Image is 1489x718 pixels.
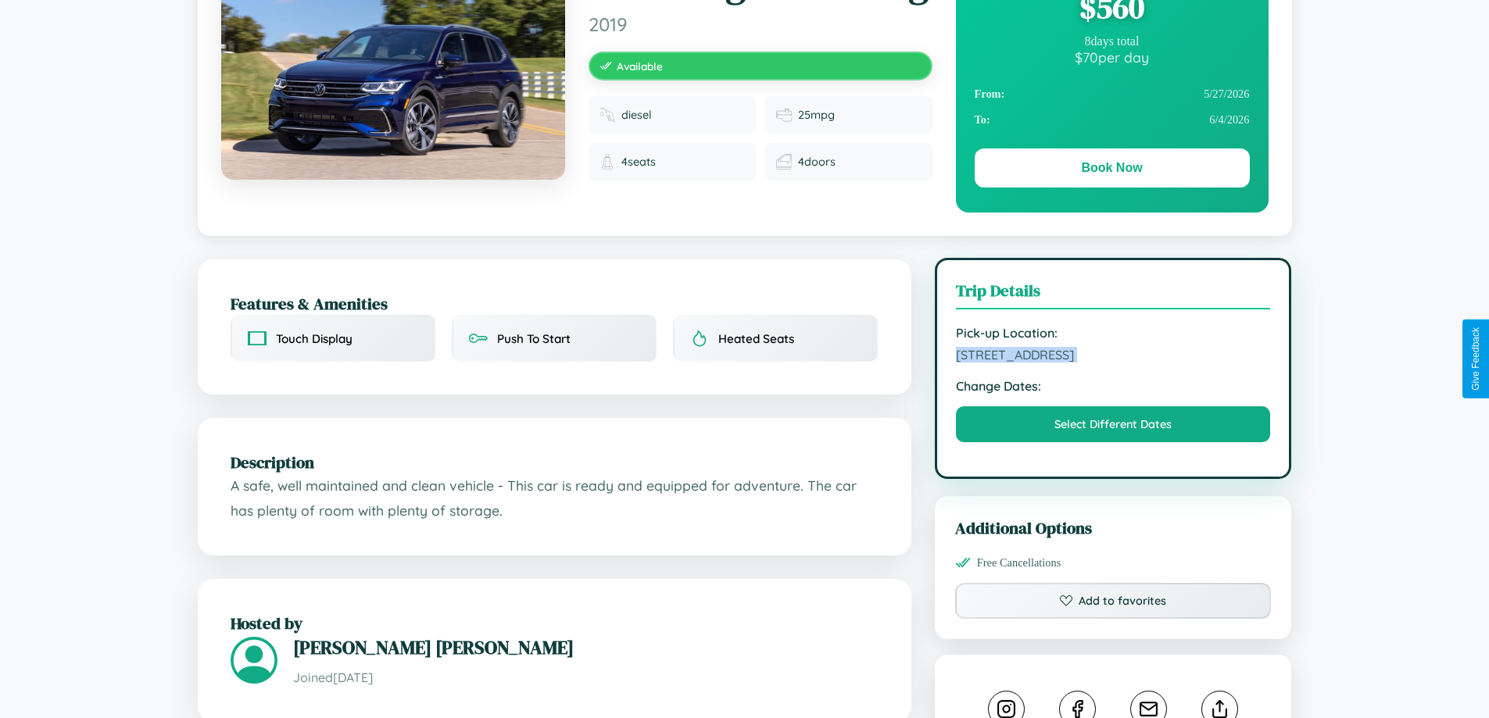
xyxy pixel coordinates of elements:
[1470,327,1481,391] div: Give Feedback
[956,347,1271,363] span: [STREET_ADDRESS]
[293,666,879,689] p: Joined [DATE]
[975,34,1250,48] div: 8 days total
[276,331,353,346] span: Touch Display
[293,634,879,660] h3: [PERSON_NAME] [PERSON_NAME]
[975,148,1250,188] button: Book Now
[955,583,1272,619] button: Add to favorites
[497,331,571,346] span: Push To Start
[589,13,932,36] span: 2019
[798,155,836,169] span: 4 doors
[956,378,1271,394] strong: Change Dates:
[617,59,663,73] span: Available
[776,154,792,170] img: Doors
[975,107,1250,133] div: 6 / 4 / 2026
[977,556,1061,570] span: Free Cancellations
[956,406,1271,442] button: Select Different Dates
[975,113,990,127] strong: To:
[621,108,652,122] span: diesel
[231,612,879,634] h2: Hosted by
[600,154,615,170] img: Seats
[975,88,1005,101] strong: From:
[956,279,1271,309] h3: Trip Details
[975,48,1250,66] div: $ 70 per day
[776,107,792,123] img: Fuel efficiency
[975,81,1250,107] div: 5 / 27 / 2026
[718,331,794,346] span: Heated Seats
[231,292,879,315] h2: Features & Amenities
[955,516,1272,539] h3: Additional Options
[956,325,1271,341] strong: Pick-up Location:
[231,473,879,523] p: A safe, well maintained and clean vehicle - This car is ready and equipped for adventure. The car...
[231,451,879,473] h2: Description
[798,108,835,122] span: 25 mpg
[621,155,656,169] span: 4 seats
[600,107,615,123] img: Fuel type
